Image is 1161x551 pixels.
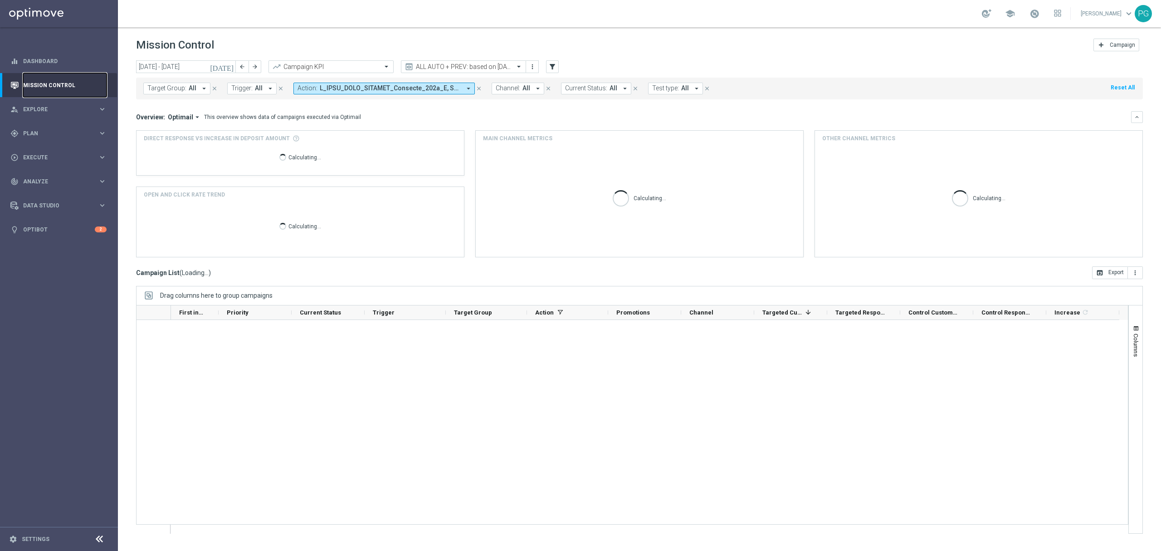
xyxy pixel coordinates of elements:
i: settings [9,535,17,543]
button: Optimail arrow_drop_down [165,113,204,121]
i: filter_alt [548,63,556,71]
button: person_search Explore keyboard_arrow_right [10,106,107,113]
span: keyboard_arrow_down [1124,9,1134,19]
i: refresh [1082,309,1089,316]
span: Data Studio [23,203,98,208]
button: close [277,84,285,93]
span: Current Status: [565,84,607,92]
i: keyboard_arrow_right [98,105,107,113]
button: close [475,84,483,93]
span: Campaign [1110,42,1135,48]
span: Test type: [652,84,679,92]
i: close [632,85,639,92]
input: Select date range [136,60,236,73]
i: open_in_browser [1096,269,1103,276]
span: Columns [1132,334,1140,357]
button: more_vert [1128,266,1143,279]
i: lightbulb [10,226,19,234]
span: ( [180,269,182,277]
i: track_changes [10,177,19,186]
i: preview [405,62,414,71]
i: keyboard_arrow_right [98,129,107,138]
i: keyboard_arrow_right [98,177,107,186]
i: arrow_back [239,64,245,70]
div: equalizer Dashboard [10,58,107,65]
span: All [610,84,617,92]
span: Trigger [373,309,395,316]
i: more_vert [1132,269,1139,276]
div: Optibot [10,217,107,241]
button: Channel: All arrow_drop_down [492,83,544,94]
div: This overview shows data of campaigns executed via Optimail [204,113,361,121]
button: play_circle_outline Execute keyboard_arrow_right [10,154,107,161]
button: Action: L_IPSU_DOLO_SITAMET_Consecte_202a_E, S_DOEI_TEMP_INC_UTL-ETDO3-MAG-AL-ENIM_141ad752_2m, V... [293,83,475,94]
button: more_vert [528,61,537,72]
i: play_circle_outline [10,153,19,162]
i: close [211,85,218,92]
i: close [476,85,482,92]
button: track_changes Analyze keyboard_arrow_right [10,178,107,185]
button: Trigger: All arrow_drop_down [227,83,277,94]
span: Current Status [300,309,341,316]
h4: OPEN AND CLICK RATE TREND [144,191,225,199]
i: more_vert [529,63,536,70]
ng-select: Campaign KPI [268,60,394,73]
span: Explore [23,107,98,112]
multiple-options-button: Export to CSV [1092,269,1143,276]
i: arrow_drop_down [193,113,201,121]
span: Target Group: [147,84,186,92]
span: Execute [23,155,98,160]
span: Targeted Response Rate [835,309,885,316]
div: Mission Control [10,73,107,97]
i: close [704,85,710,92]
i: arrow_drop_down [200,84,208,93]
button: keyboard_arrow_down [1131,111,1143,123]
a: Dashboard [23,49,107,73]
span: Direct Response VS Increase In Deposit Amount [144,134,290,143]
h3: Campaign List [136,269,211,277]
ng-select: ALL AUTO + PREV: based on 09.07.2025 [401,60,526,73]
button: close [544,84,552,93]
span: Increase [1054,309,1080,316]
span: L_IPSU_DOLO_SITAMET_Consecte_202a_E, S_DOEI_TEMP_INC_UTL-ETDO3-MAG-AL-ENIM_141ad752_2m, V_QUIS_NO... [320,84,461,92]
span: Target Group [454,309,492,316]
button: close [703,84,711,93]
button: gps_fixed Plan keyboard_arrow_right [10,130,107,137]
a: [PERSON_NAME]keyboard_arrow_down [1080,7,1135,20]
span: All [681,84,689,92]
button: lightbulb Optibot 2 [10,226,107,233]
a: Settings [22,536,49,542]
i: gps_fixed [10,129,19,138]
i: equalizer [10,57,19,65]
div: Execute [10,153,98,162]
button: add Campaign [1093,39,1139,51]
div: Data Studio [10,202,98,210]
i: arrow_drop_down [266,84,274,93]
i: keyboard_arrow_down [1134,114,1140,120]
i: close [545,85,551,92]
span: school [1005,9,1015,19]
i: arrow_drop_down [621,84,629,93]
button: Test type: All arrow_drop_down [648,83,703,94]
span: Promotions [616,309,650,316]
i: add [1098,41,1105,49]
div: Explore [10,105,98,113]
i: keyboard_arrow_right [98,153,107,162]
span: Control Customers [908,309,958,316]
div: 2 [95,226,107,232]
span: Targeted Customers [762,309,802,316]
button: Current Status: All arrow_drop_down [561,83,631,94]
i: trending_up [272,62,281,71]
div: Mission Control [10,82,107,89]
i: arrow_drop_down [534,84,542,93]
button: arrow_back [236,60,249,73]
span: Control Response Rate [981,309,1031,316]
button: [DATE] [209,60,236,74]
span: Action [535,309,554,316]
span: Trigger: [231,84,253,92]
span: Channel: [496,84,520,92]
h3: Overview: [136,113,165,121]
